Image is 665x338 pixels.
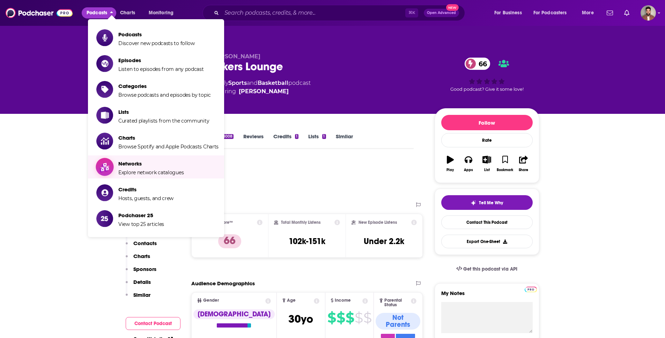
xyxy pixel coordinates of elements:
button: Show profile menu [641,5,656,21]
img: tell me why sparkle [471,200,476,206]
button: Play [441,151,459,176]
span: and [247,80,258,86]
span: 66 [472,58,490,70]
span: Logged in as calmonaghan [641,5,656,21]
span: New [446,4,459,11]
span: Categories [118,83,211,89]
a: Similar [336,133,353,149]
a: Show notifications dropdown [621,7,632,19]
span: $ [337,312,345,323]
button: open menu [577,7,603,19]
a: 66 [465,58,490,70]
span: Networks [118,160,184,167]
div: Not Parents [376,313,420,330]
span: Browse podcasts and episodes by topic [118,92,211,98]
span: Age [287,298,296,303]
button: Contacts [126,240,157,253]
div: Play [446,168,454,172]
button: Apps [459,151,478,176]
div: 1 [322,134,326,139]
a: Basketball [258,80,288,86]
span: $ [346,312,354,323]
button: List [478,151,496,176]
div: List [484,168,490,172]
span: Parental Status [384,298,410,307]
label: My Notes [441,290,533,302]
span: For Podcasters [533,8,567,18]
button: Export One-Sheet [441,235,533,248]
span: Lists [118,109,209,115]
span: ⌘ K [405,8,418,17]
a: Show notifications dropdown [604,7,616,19]
span: $ [363,312,371,323]
button: Sponsors [126,266,156,279]
span: Credits [118,186,173,193]
span: More [582,8,594,18]
span: Listen to episodes from any podcast [118,66,204,72]
span: Get this podcast via API [463,266,517,272]
button: open menu [144,7,183,19]
p: Contacts [133,240,157,247]
span: Curated playlists from the community [118,118,209,124]
span: Charts [118,134,219,141]
button: Open AdvancedNew [424,9,459,17]
a: Reviews [243,133,264,149]
span: Charts [120,8,135,18]
p: Charts [133,253,150,259]
button: open menu [489,7,531,19]
span: Explore network catalogues [118,169,184,176]
h3: Under 2.2k [364,236,404,247]
span: featuring [210,87,311,96]
button: open menu [529,7,577,19]
span: Browse Spotify and Apple Podcasts Charts [118,144,219,150]
button: Similar [126,292,150,304]
div: 66Good podcast? Give it some love! [435,53,539,96]
span: Monitoring [149,8,173,18]
span: $ [327,312,336,323]
button: Share [514,151,532,176]
a: Credits1 [273,133,298,149]
span: Podcasts [87,8,107,18]
p: Details [133,279,151,285]
div: 1 [295,134,298,139]
span: Hosts, guests, and crew [118,195,173,201]
a: Lists1 [308,133,326,149]
h2: New Episode Listens [359,220,397,225]
span: Podchaser 25 [118,212,164,219]
div: Bookmark [497,168,513,172]
span: Income [335,298,351,303]
div: Rate [441,133,533,147]
span: View top 25 articles [118,221,164,227]
div: Search podcasts, credits, & more... [209,5,472,21]
span: [PERSON_NAME] [210,53,260,60]
button: Bookmark [496,151,514,176]
button: Contact Podcast [126,317,180,330]
p: Similar [133,292,150,298]
span: 30 yo [288,312,313,326]
button: Details [126,279,151,292]
p: Sponsors [133,266,156,272]
span: Open Advanced [427,11,456,15]
h2: Audience Demographics [191,280,255,287]
span: For Business [494,8,522,18]
img: Podchaser Pro [525,287,537,292]
span: Discover new podcasts to follow [118,40,195,46]
button: tell me why sparkleTell Me Why [441,195,533,210]
div: Apps [464,168,473,172]
button: Follow [441,115,533,130]
h2: Total Monthly Listens [281,220,320,225]
a: Harrison Faigen [239,87,289,96]
button: close menu [82,7,116,19]
a: Get this podcast via API [451,260,523,278]
div: Share [519,168,528,172]
span: Good podcast? Give it some love! [450,87,524,92]
input: Search podcasts, credits, & more... [222,7,405,19]
div: A daily podcast [210,79,311,96]
span: Gender [203,298,219,303]
a: Pro website [525,286,537,292]
span: $ [355,312,363,323]
div: [DEMOGRAPHIC_DATA] [193,309,275,319]
span: Tell Me Why [479,200,503,206]
img: Podchaser - Follow, Share and Rate Podcasts [6,6,73,20]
